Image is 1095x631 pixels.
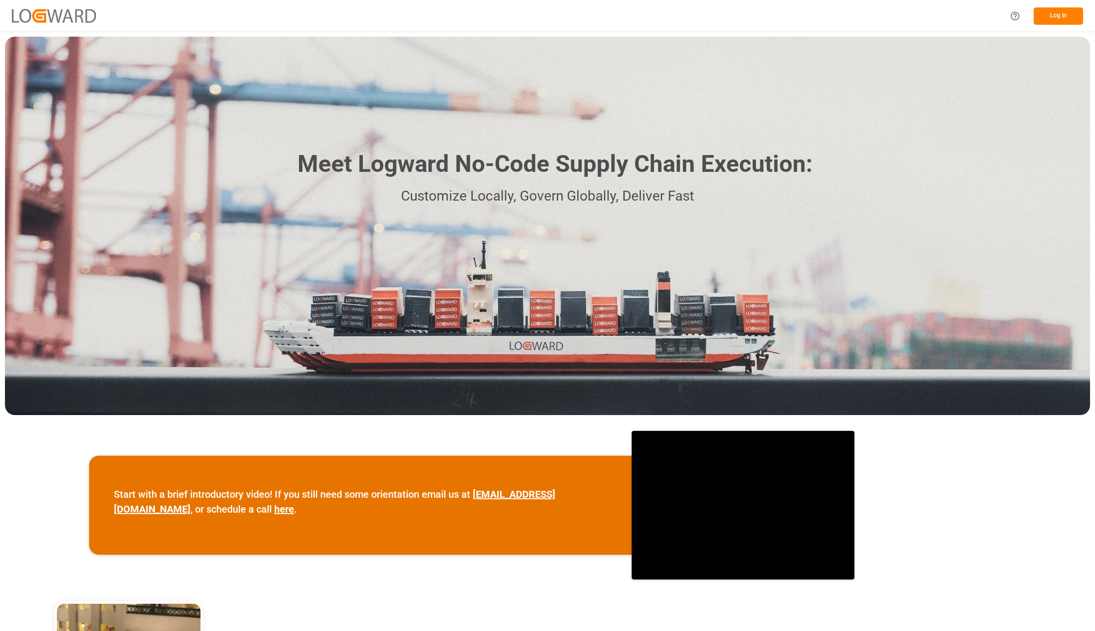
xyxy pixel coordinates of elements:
p: Customize Locally, Govern Globally, Deliver Fast [283,185,812,208]
h1: Meet Logward No-Code Supply Chain Execution: [298,147,812,182]
p: Start with a brief introductory video! If you still need some orientation email us at , or schedu... [114,487,607,517]
img: Logward_new_orange.png [12,9,96,22]
button: Help Center [1004,5,1026,27]
a: here [274,503,294,515]
button: Log In [1034,7,1083,25]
